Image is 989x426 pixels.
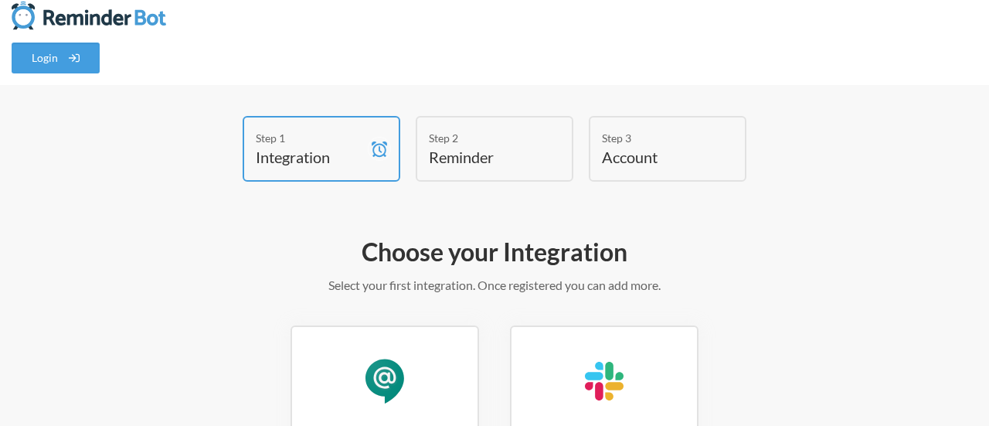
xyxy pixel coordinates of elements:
div: Step 3 [602,130,710,146]
h4: Account [602,146,710,168]
a: Login [12,43,100,73]
h2: Choose your Integration [46,236,943,268]
h4: Reminder [429,146,537,168]
p: Select your first integration. Once registered you can add more. [46,276,943,295]
h4: Integration [256,146,364,168]
div: Step 1 [256,130,364,146]
div: Step 2 [429,130,537,146]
